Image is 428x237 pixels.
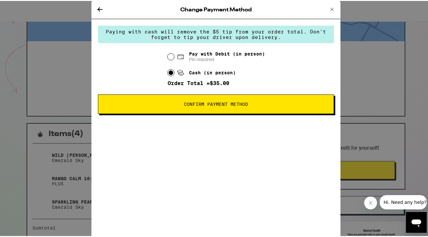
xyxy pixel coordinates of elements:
[98,94,334,113] button: Confirm Payment Method
[406,211,427,232] iframe: Button to launch messaging window
[380,194,427,208] iframe: Message from company
[184,101,248,106] span: Confirm Payment Method
[102,28,330,39] div: Paying with cash will remove the $5 tip from your order total. Don't forget to tip your driver up...
[364,195,377,208] iframe: Close message
[168,75,229,86] span: Order Total = $35.00
[189,56,265,61] span: Pin required
[189,50,265,56] span: Pay with Debit (in person)
[189,69,236,74] span: Cash (in person)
